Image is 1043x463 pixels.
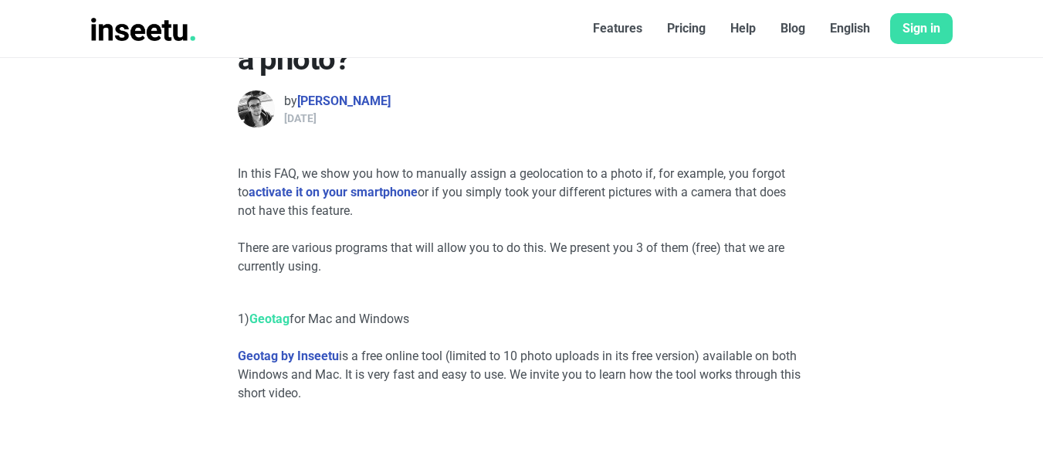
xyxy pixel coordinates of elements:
[781,21,805,36] font: Blog
[238,310,806,329] p: 1) for Mac and Windows
[667,21,706,36] font: Pricing
[718,13,768,44] a: Help
[238,349,339,363] a: Geotag by Inseetu
[284,92,391,111] div: by
[249,185,418,199] a: activate it on your smartphone
[238,165,806,220] p: In this FAQ, we show you how to manually assign a geolocation to a photo if, for example, you for...
[902,21,940,36] font: Sign in
[238,239,806,276] p: There are various programs that will allow you to do this. We present you 3 of them (free) that w...
[890,13,953,44] a: Sign in
[249,312,290,326] a: Geotag
[818,13,882,44] a: English
[655,13,718,44] a: Pricing
[581,13,655,44] a: Features
[238,347,806,403] p: is a free online tool (limited to 10 photo uploads in its free version) available on both Windows...
[91,18,196,41] img: INSEETU
[297,94,391,108] a: [PERSON_NAME]
[730,21,756,36] font: Help
[284,111,391,126] div: [DATE]
[768,13,818,44] a: Blog
[593,21,642,36] font: Features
